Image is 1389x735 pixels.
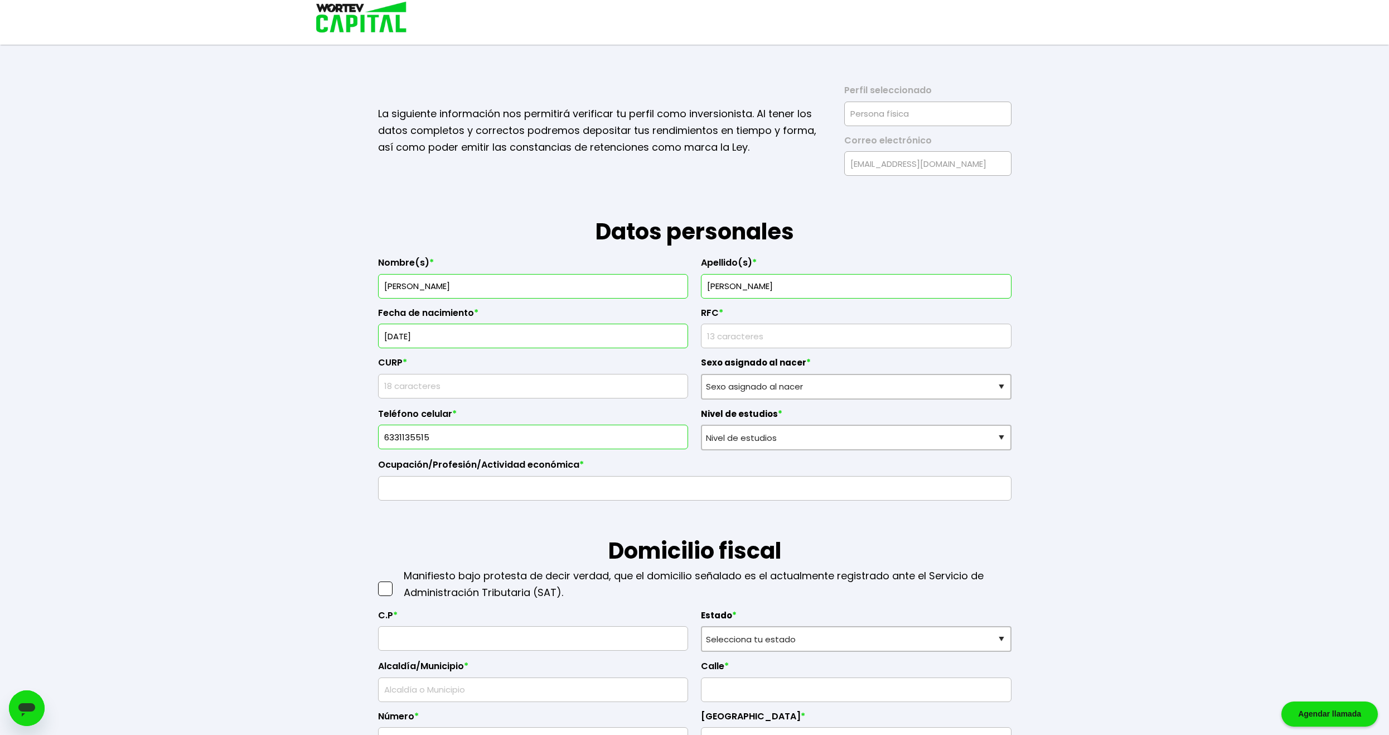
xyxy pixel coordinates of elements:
[701,257,1011,274] label: Apellido(s)
[404,568,1011,601] p: Manifiesto bajo protesta de decir verdad, que el domicilio señalado es el actualmente registrado ...
[378,711,689,728] label: Número
[378,308,689,324] label: Fecha de nacimiento
[706,324,1006,348] input: 13 caracteres
[378,105,829,156] p: La siguiente información nos permitirá verificar tu perfil como inversionista. Al tener los datos...
[701,409,1011,425] label: Nivel de estudios
[378,409,689,425] label: Teléfono celular
[1281,702,1378,727] div: Agendar llamada
[378,176,1011,248] h1: Datos personales
[383,374,684,398] input: 18 caracteres
[701,661,1011,678] label: Calle
[844,135,1011,152] label: Correo electrónico
[383,324,684,348] input: DD/MM/AAAA
[383,678,684,702] input: Alcaldía o Municipio
[378,501,1011,568] h1: Domicilio fiscal
[9,690,45,726] iframe: Button to launch messaging window
[701,610,1011,627] label: Estado
[701,308,1011,324] label: RFC
[844,85,1011,102] label: Perfil seleccionado
[378,459,1011,476] label: Ocupación/Profesión/Actividad económica
[378,257,689,274] label: Nombre(s)
[378,661,689,678] label: Alcaldía/Municipio
[378,610,689,627] label: C.P
[701,711,1011,728] label: [GEOGRAPHIC_DATA]
[383,425,684,449] input: 10 dígitos
[701,357,1011,374] label: Sexo asignado al nacer
[378,357,689,374] label: CURP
